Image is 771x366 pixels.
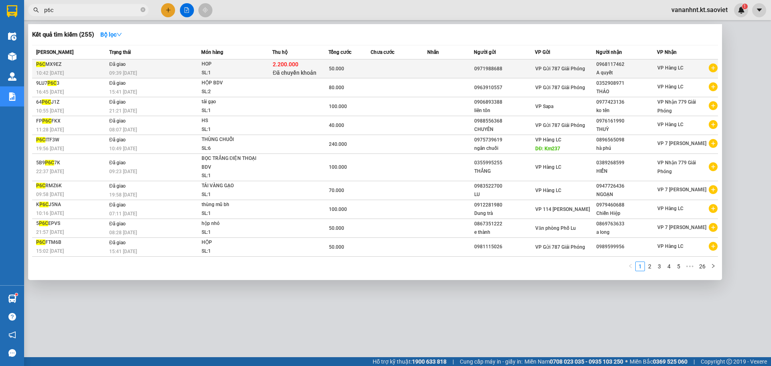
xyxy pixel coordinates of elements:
[474,201,534,209] div: 0912281980
[36,60,107,69] div: MX9EZ
[36,169,64,174] span: 22:37 [DATE]
[711,264,716,268] span: right
[36,146,64,151] span: 19:56 [DATE]
[596,182,657,190] div: 0947726436
[109,249,137,254] span: 15:41 [DATE]
[202,106,262,115] div: SL: 1
[109,146,137,151] span: 10:49 [DATE]
[94,28,128,41] button: Bộ lọcdown
[202,172,262,180] div: SL: 1
[36,98,107,106] div: 64 J1Z
[664,262,674,271] li: 4
[708,262,718,271] li: Next Page
[329,141,347,147] span: 240.000
[329,244,344,250] span: 50.000
[329,123,344,128] span: 40.000
[474,117,534,125] div: 0988556368
[709,139,718,148] span: plus-circle
[329,85,344,90] span: 80.000
[109,230,137,235] span: 08:28 [DATE]
[596,117,657,125] div: 0976161990
[273,70,316,76] span: Đã chuyển khoản
[596,159,657,167] div: 0389268599
[202,79,262,88] div: HỘP BDV
[109,169,137,174] span: 09:23 [DATE]
[657,122,683,127] span: VP Hàng LC
[329,164,347,170] span: 100.000
[109,127,137,133] span: 08:07 [DATE]
[329,66,344,72] span: 50.000
[36,239,45,245] span: P6C
[32,31,94,39] h3: Kết quả tìm kiếm ( 255 )
[109,183,126,189] span: Đã giao
[36,182,107,190] div: RMZ6K
[535,164,561,170] span: VP Hàng LC
[596,190,657,199] div: NGOẠN
[202,238,262,247] div: HỘP
[36,108,64,114] span: 10:55 [DATE]
[202,209,262,218] div: SL: 1
[657,206,683,211] span: VP Hàng LC
[329,225,344,231] span: 50.000
[202,247,262,256] div: SL: 1
[596,98,657,106] div: 0977423136
[474,136,534,144] div: 0975739619
[109,160,126,166] span: Đã giao
[202,88,262,96] div: SL: 2
[109,240,126,245] span: Đã giao
[44,6,139,14] input: Tìm tên, số ĐT hoặc mã đơn
[596,69,657,77] div: A quyết
[109,70,137,76] span: 09:39 [DATE]
[596,106,657,115] div: ko tên
[657,225,706,230] span: VP 7 [PERSON_NAME]
[709,242,718,251] span: plus-circle
[626,262,635,271] button: left
[8,92,16,101] img: solution-icon
[116,32,122,37] span: down
[474,228,534,237] div: e thành
[202,60,262,69] div: HOP
[535,85,585,90] span: VP Gửi 787 Giải Phóng
[596,167,657,176] div: HIỂN
[202,228,262,237] div: SL: 1
[657,65,683,71] span: VP Hàng LC
[47,80,57,86] span: P6C
[36,136,107,144] div: ITF3W
[427,49,439,55] span: Nhãn
[329,104,347,109] span: 100.000
[683,262,696,271] li: Next 5 Pages
[535,207,590,212] span: VP 114 [PERSON_NAME]
[36,79,107,88] div: 9LU7 3
[474,209,534,218] div: Dung trà
[657,84,683,90] span: VP Hàng LC
[665,262,673,271] a: 4
[8,52,16,61] img: warehouse-icon
[657,49,677,55] span: VP Nhận
[535,188,561,193] span: VP Hàng LC
[36,229,64,235] span: 21:57 [DATE]
[202,69,262,78] div: SL: 1
[273,61,298,67] span: 2.200.000
[645,262,654,271] a: 2
[109,221,126,227] span: Đã giao
[109,80,126,86] span: Đã giao
[474,98,534,106] div: 0906893388
[474,84,534,92] div: 0963910557
[36,61,45,67] span: P6C
[474,125,534,134] div: CHUYÊN
[596,79,657,88] div: 0352908971
[202,154,262,172] div: BỌC TRẮNG ĐIỆN THOẠI BDV
[535,66,585,72] span: VP Gửi 787 Giải Phóng
[696,262,708,271] li: 26
[474,220,534,228] div: 0867351222
[36,211,64,216] span: 10:16 [DATE]
[202,200,262,209] div: thùng mũ bh
[329,207,347,212] span: 100.000
[596,60,657,69] div: 0968117462
[202,117,262,125] div: HS
[657,141,706,146] span: VP 7 [PERSON_NAME]
[474,106,534,115] div: liên tôn
[109,49,131,55] span: Trạng thái
[474,190,534,199] div: LU
[201,49,223,55] span: Món hàng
